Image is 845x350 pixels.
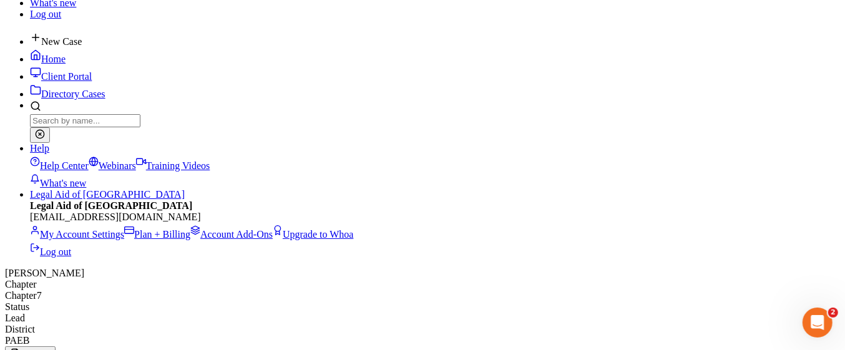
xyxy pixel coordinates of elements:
div: Legal Aid of [GEOGRAPHIC_DATA] [30,200,840,258]
a: Log out [30,9,61,19]
a: Webinars [89,160,136,171]
a: Log out [30,246,71,257]
div: Chapter [5,279,840,290]
span: New Case [41,36,82,47]
a: Help [30,143,49,153]
a: Directory Cases [30,89,105,99]
iframe: Intercom live chat [803,308,833,338]
a: Home [30,54,66,64]
span: 2 [828,308,838,318]
a: Plan + Billing [124,229,190,240]
a: Client Portal [30,71,92,82]
a: My Account Settings [30,229,124,240]
div: Help [30,154,840,189]
span: 7 [37,290,42,301]
a: Training Videos [136,160,210,171]
div: Chapter [5,290,840,301]
div: Status [5,301,840,313]
a: Account Add-Ons [190,229,273,240]
a: What's new [30,178,86,188]
a: Help Center [30,160,89,171]
span: [PERSON_NAME] [5,268,84,278]
a: Upgrade to Whoa [273,229,353,240]
strong: Legal Aid of [GEOGRAPHIC_DATA] [30,200,192,211]
div: District [5,324,840,335]
span: [EMAIL_ADDRESS][DOMAIN_NAME] [30,211,201,222]
div: Lead [5,313,840,324]
input: Search by name... [30,114,140,127]
div: PAEB [5,335,840,346]
a: Legal Aid of [GEOGRAPHIC_DATA] [30,189,185,200]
